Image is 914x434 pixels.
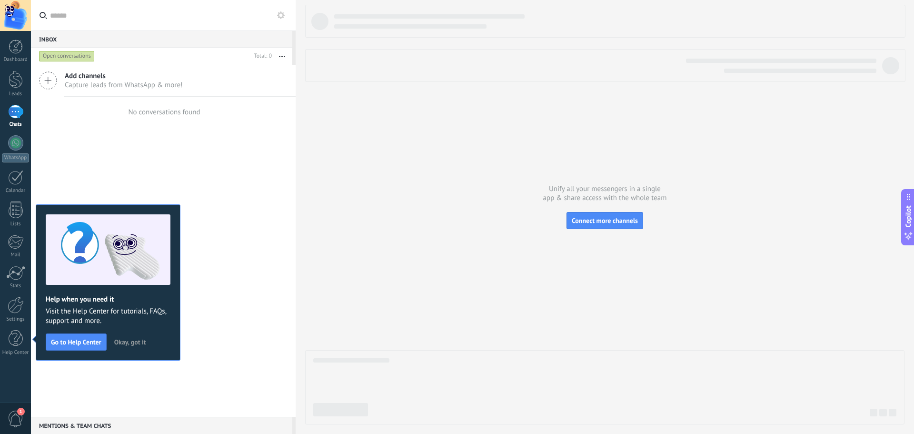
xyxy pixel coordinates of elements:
[904,205,913,227] span: Copilot
[65,81,183,90] span: Capture leads from WhatsApp & more!
[2,153,29,162] div: WhatsApp
[2,91,30,97] div: Leads
[46,307,170,326] span: Visit the Help Center for tutorials, FAQs, support and more.
[31,30,292,48] div: Inbox
[46,333,107,351] button: Go to Help Center
[110,335,150,349] button: Okay, got it
[572,216,638,225] span: Connect more channels
[114,339,146,345] span: Okay, got it
[2,316,30,323] div: Settings
[65,71,183,81] span: Add channels
[17,408,25,415] span: 1
[2,188,30,194] div: Calendar
[128,108,200,117] div: No conversations found
[272,48,292,65] button: More
[2,283,30,289] div: Stats
[39,50,95,62] div: Open conversations
[31,417,292,434] div: Mentions & Team chats
[51,339,101,345] span: Go to Help Center
[2,350,30,356] div: Help Center
[2,221,30,227] div: Lists
[2,252,30,258] div: Mail
[250,51,272,61] div: Total: 0
[2,121,30,128] div: Chats
[46,295,170,304] h2: Help when you need it
[2,57,30,63] div: Dashboard
[566,212,643,229] button: Connect more channels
